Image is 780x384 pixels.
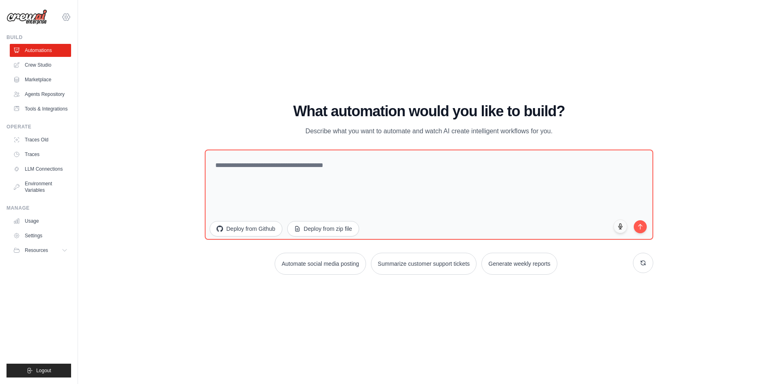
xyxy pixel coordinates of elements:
button: Automate social media posting [275,253,366,275]
p: Describe what you want to automate and watch AI create intelligent workflows for you. [292,126,565,137]
a: Automations [10,44,71,57]
a: Usage [10,215,71,228]
a: Environment Variables [10,177,71,197]
button: Deploy from zip file [287,221,359,236]
a: Traces [10,148,71,161]
div: Build [6,34,71,41]
div: Manage [6,205,71,211]
button: Summarize customer support tickets [371,253,477,275]
button: Generate weekly reports [481,253,557,275]
a: Agents Repository [10,88,71,101]
div: Operate [6,124,71,130]
a: Crew Studio [10,59,71,72]
div: Widget de chat [739,345,780,384]
a: Marketplace [10,73,71,86]
button: Resources [10,244,71,257]
span: Logout [36,367,51,374]
iframe: Chat Widget [739,345,780,384]
a: Tools & Integrations [10,102,71,115]
button: Logout [6,364,71,377]
a: Settings [10,229,71,242]
a: LLM Connections [10,163,71,176]
span: Resources [25,247,48,254]
a: Traces Old [10,133,71,146]
button: Deploy from Github [210,221,282,236]
img: Logo [6,9,47,25]
h1: What automation would you like to build? [205,103,653,119]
